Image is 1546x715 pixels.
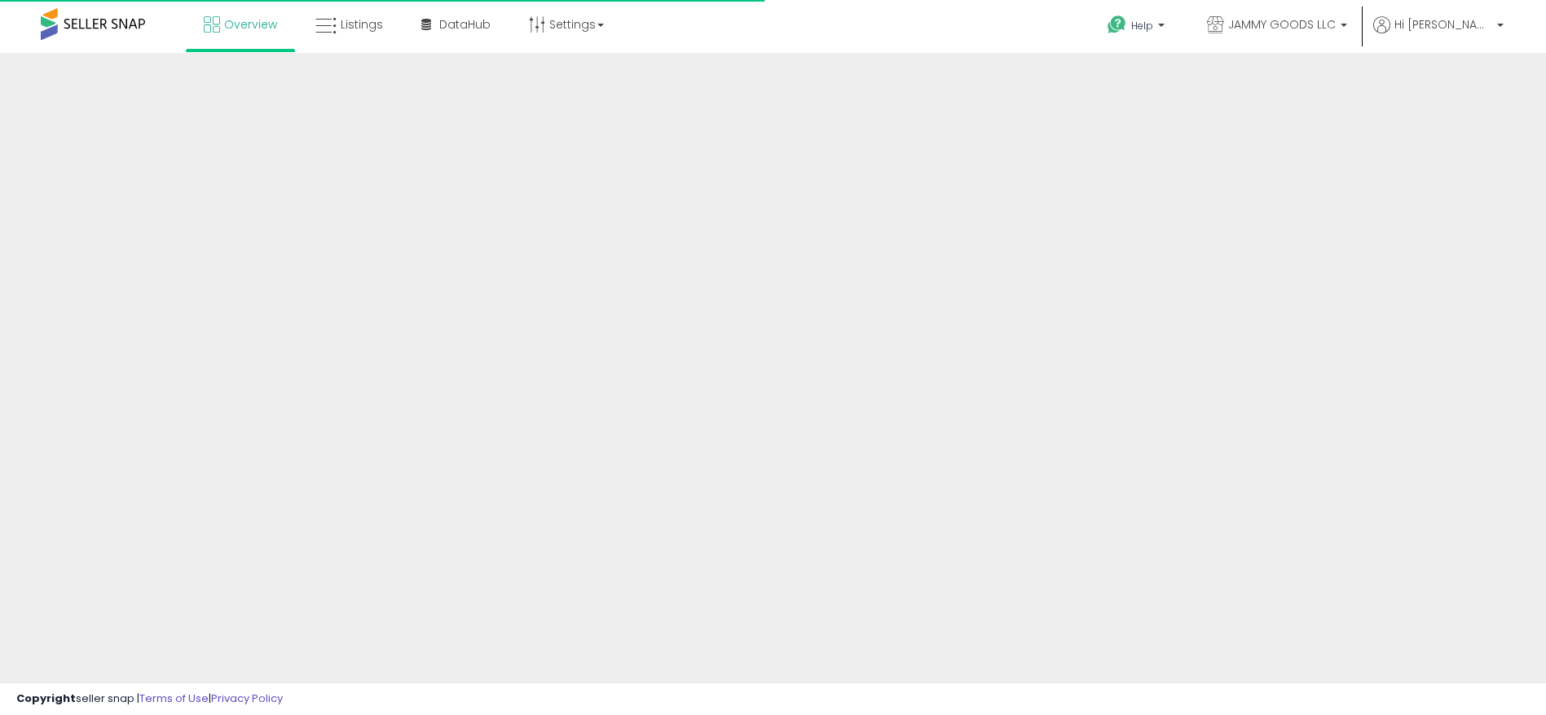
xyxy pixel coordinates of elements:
a: Hi [PERSON_NAME] [1373,16,1504,53]
span: Hi [PERSON_NAME] [1394,16,1492,33]
div: seller snap | | [16,691,283,707]
span: Listings [341,16,383,33]
a: Privacy Policy [211,691,283,706]
strong: Copyright [16,691,76,706]
i: Get Help [1107,15,1127,35]
a: Terms of Use [139,691,209,706]
span: JAMMY GOODS LLC [1228,16,1336,33]
span: Overview [224,16,277,33]
a: Help [1095,2,1181,53]
span: Help [1131,19,1153,33]
span: DataHub [439,16,491,33]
